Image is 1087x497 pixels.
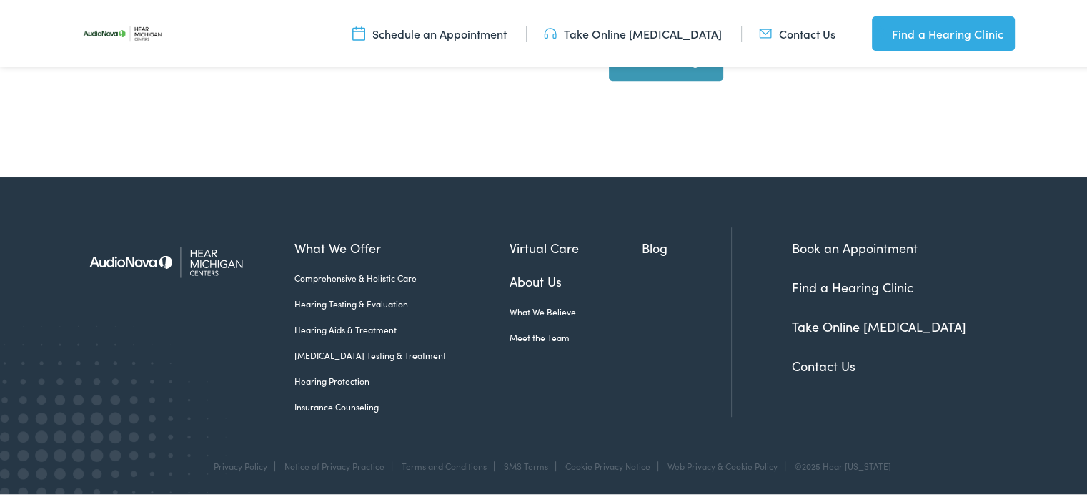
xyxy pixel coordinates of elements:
a: Hearing Aids & Treatment [294,321,510,334]
a: Schedule an Appointment [352,24,507,39]
a: Insurance Counseling [294,398,510,411]
a: Terms and Conditions [402,458,487,470]
a: Hearing Protection [294,373,510,385]
a: Meet the Team [510,329,642,342]
a: Privacy Policy [214,458,267,470]
a: Contact Us [759,24,835,39]
img: utility icon [352,24,365,39]
a: Blog [642,236,731,255]
img: Hear Michigan [77,225,274,295]
a: Take Online [MEDICAL_DATA] [544,24,722,39]
a: Find a Hearing Clinic [792,276,913,294]
a: Notice of Privacy Practice [284,458,384,470]
a: About Us [510,270,642,289]
a: [MEDICAL_DATA] Testing & Treatment [294,347,510,360]
a: Take Online [MEDICAL_DATA] [792,315,966,333]
a: What We Offer [294,236,510,255]
div: ©2025 Hear [US_STATE] [788,459,891,469]
a: What We Believe [510,303,642,316]
a: Hearing Testing & Evaluation [294,295,510,308]
a: Book an Appointment [792,237,918,255]
a: Web Privacy & Cookie Policy [667,458,778,470]
a: Find a Hearing Clinic [872,14,1015,49]
img: utility icon [544,24,557,39]
a: Cookie Privacy Notice [565,458,650,470]
img: utility icon [872,23,885,40]
a: Virtual Care [510,236,642,255]
a: Contact Us [792,355,855,373]
a: Comprehensive & Holistic Care [294,270,510,282]
a: SMS Terms [504,458,548,470]
img: utility icon [759,24,772,39]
